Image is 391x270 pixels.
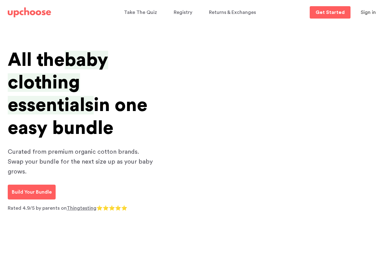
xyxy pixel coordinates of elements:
[8,185,56,199] a: Build Your Bundle
[8,51,108,114] span: baby clothing essentials
[8,7,51,17] img: UpChoose
[8,51,65,69] span: All the
[8,6,51,19] a: UpChoose
[316,10,345,15] p: Get Started
[12,188,52,196] p: Build Your Bundle
[209,10,256,15] span: Returns & Exchanges
[124,6,159,19] a: Take The Quiz
[310,6,351,19] a: Get Started
[96,206,127,211] span: ⭐⭐⭐⭐⭐
[209,6,258,19] a: Returns & Exchanges
[8,96,147,137] span: in one easy bundle
[67,206,96,211] a: Thingtesting
[174,6,194,19] a: Registry
[124,10,157,15] span: Take The Quiz
[174,10,192,15] span: Registry
[8,147,156,177] p: Curated from premium organic cotton brands. Swap your bundle for the next size up as your baby gr...
[361,10,376,15] span: Sign in
[353,6,384,19] button: Sign in
[8,206,67,211] span: Rated 4.9/5 by parents on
